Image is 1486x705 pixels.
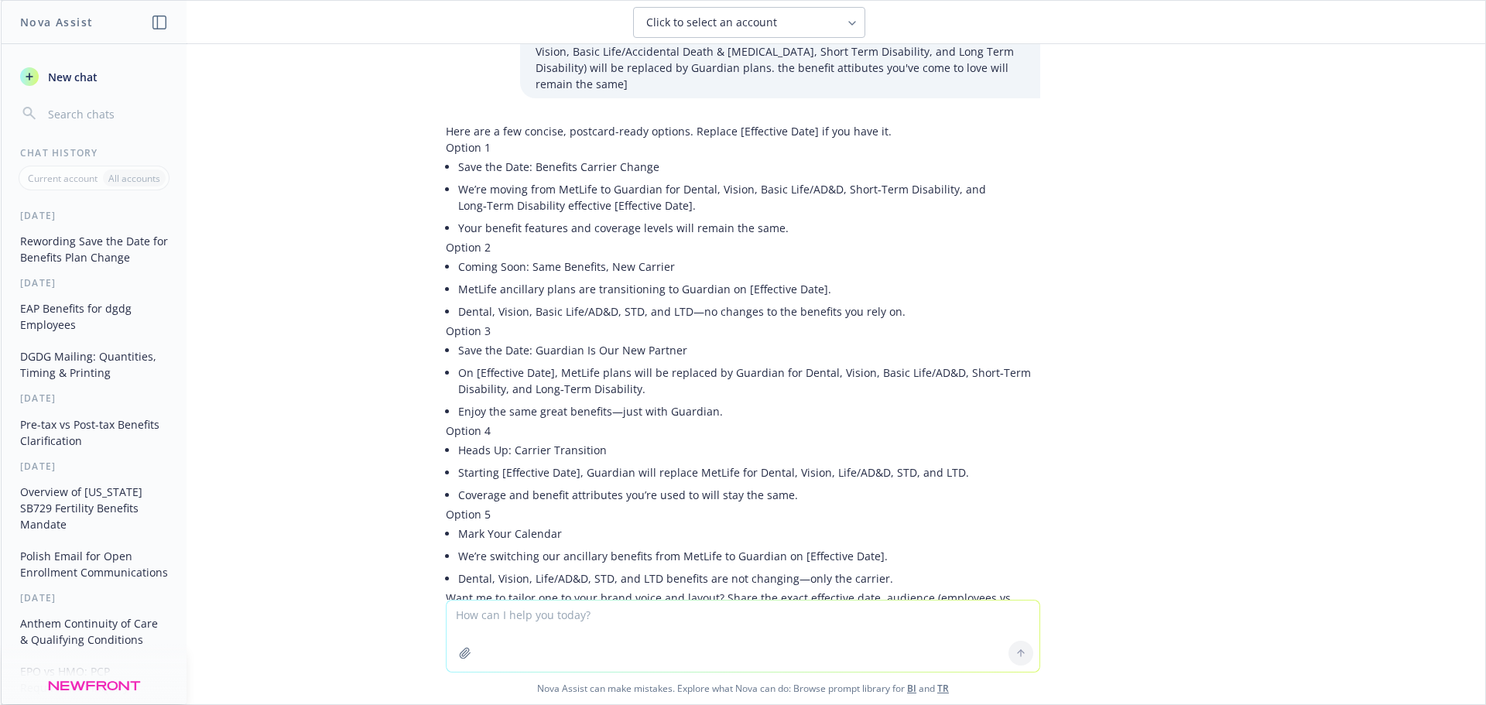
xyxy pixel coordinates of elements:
p: Option 1 [446,139,1040,156]
h1: Nova Assist [20,14,93,30]
li: Starting [Effective Date], Guardian will replace MetLife for Dental, Vision, Life/AD&D, STD, and ... [458,461,1040,484]
input: Search chats [45,103,168,125]
li: Save the Date: Guardian Is Our New Partner [458,339,1040,361]
span: Nova Assist can make mistakes. Explore what Nova can do: Browse prompt library for and [7,672,1479,704]
button: Rewording Save the Date for Benefits Plan Change [14,228,174,270]
div: [DATE] [2,591,187,604]
button: New chat [14,63,174,91]
span: New chat [45,69,98,85]
p: help me reword this for a save teh date digital postcard. we are moving the client's metlife plan... [536,11,1025,92]
button: Overview of [US_STATE] SB729 Fertility Benefits Mandate [14,479,174,537]
li: We’re switching our ancillary benefits from MetLife to Guardian on [Effective Date]. [458,545,1040,567]
button: EAP Benefits for dgdg Employees [14,296,174,337]
p: All accounts [108,172,160,185]
span: Click to select an account [646,15,777,30]
p: Here are a few concise, postcard-ready options. Replace [Effective Date] if you have it. [446,123,1040,139]
div: Chat History [2,146,187,159]
li: Save the Date: Benefits Carrier Change [458,156,1040,178]
a: TR [937,682,949,695]
li: MetLife ancillary plans are transitioning to Guardian on [Effective Date]. [458,278,1040,300]
a: BI [907,682,916,695]
li: On [Effective Date], MetLife plans will be replaced by Guardian for Dental, Vision, Basic Life/AD... [458,361,1040,400]
p: Current account [28,172,98,185]
button: Pre-tax vs Post-tax Benefits Clarification [14,412,174,453]
button: DGDG Mailing: Quantities, Timing & Printing [14,344,174,385]
li: Mark Your Calendar [458,522,1040,545]
p: Want me to tailor one to your brand voice and layout? Share the exact effective date, audience (e... [446,590,1040,622]
button: Polish Email for Open Enrollment Communications [14,543,174,585]
div: [DATE] [2,392,187,405]
li: Heads Up: Carrier Transition [458,439,1040,461]
button: EPO vs HMO: PCP Requirement Inquiry [14,659,174,700]
div: [DATE] [2,276,187,289]
p: Option 2 [446,239,1040,255]
li: Dental, Vision, Basic Life/AD&D, STD, and LTD—no changes to the benefits you rely on. [458,300,1040,323]
li: Coming Soon: Same Benefits, New Carrier [458,255,1040,278]
div: [DATE] [2,460,187,473]
p: Option 4 [446,423,1040,439]
button: Click to select an account [633,7,865,38]
li: Your benefit features and coverage levels will remain the same. [458,217,1040,239]
p: Option 3 [446,323,1040,339]
p: Option 5 [446,506,1040,522]
li: Dental, Vision, Life/AD&D, STD, and LTD benefits are not changing—only the carrier. [458,567,1040,590]
div: [DATE] [2,209,187,222]
li: Coverage and benefit attributes you’re used to will stay the same. [458,484,1040,506]
li: We’re moving from MetLife to Guardian for Dental, Vision, Basic Life/AD&D, Short‑Term Disability,... [458,178,1040,217]
button: Anthem Continuity of Care & Qualifying Conditions [14,611,174,652]
li: Enjoy the same great benefits—just with Guardian. [458,400,1040,423]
